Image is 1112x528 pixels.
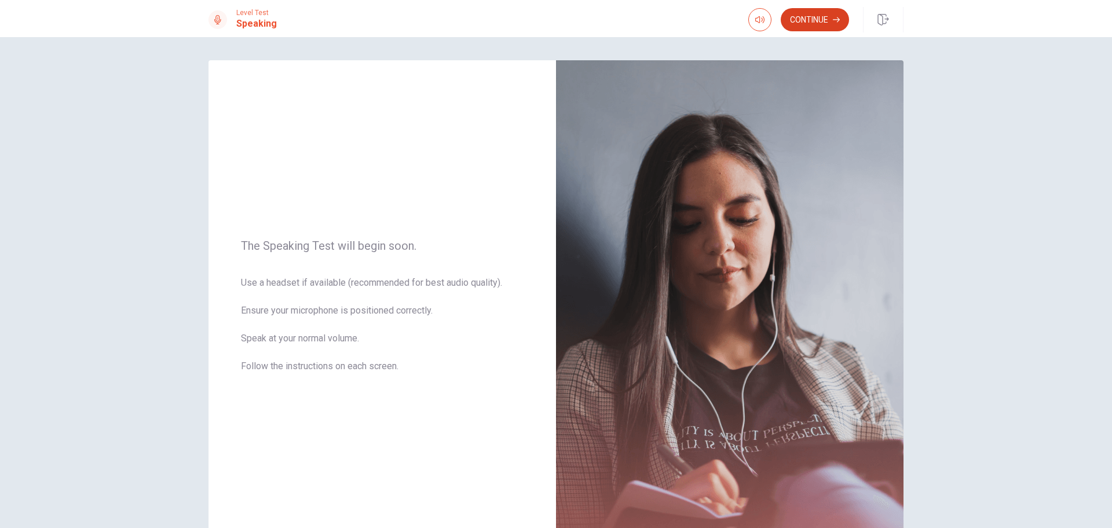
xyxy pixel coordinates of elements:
[241,239,524,253] span: The Speaking Test will begin soon.
[241,276,524,387] span: Use a headset if available (recommended for best audio quality). Ensure your microphone is positi...
[236,17,277,31] h1: Speaking
[236,9,277,17] span: Level Test
[781,8,849,31] button: Continue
